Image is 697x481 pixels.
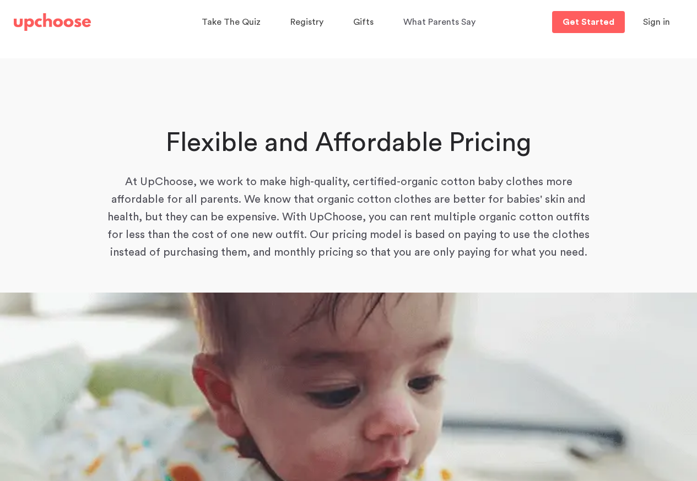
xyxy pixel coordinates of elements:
h1: Flexible and Affordable Pricing [104,126,593,161]
p: At UpChoose, we work to make high-quality, certified-organic cotton baby clothes more affordable ... [104,173,593,261]
a: Take The Quiz [202,12,264,33]
span: Sign in [643,18,670,26]
a: Registry [290,12,327,33]
a: Gifts [353,12,377,33]
img: UpChoose [14,13,91,31]
span: Take The Quiz [202,18,261,26]
button: Sign in [629,11,684,33]
a: What Parents Say [403,12,479,33]
p: Get Started [563,18,614,26]
span: Registry [290,18,323,26]
a: Get Started [552,11,625,33]
span: What Parents Say [403,18,476,26]
span: Gifts [353,18,374,26]
a: UpChoose [14,11,91,34]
